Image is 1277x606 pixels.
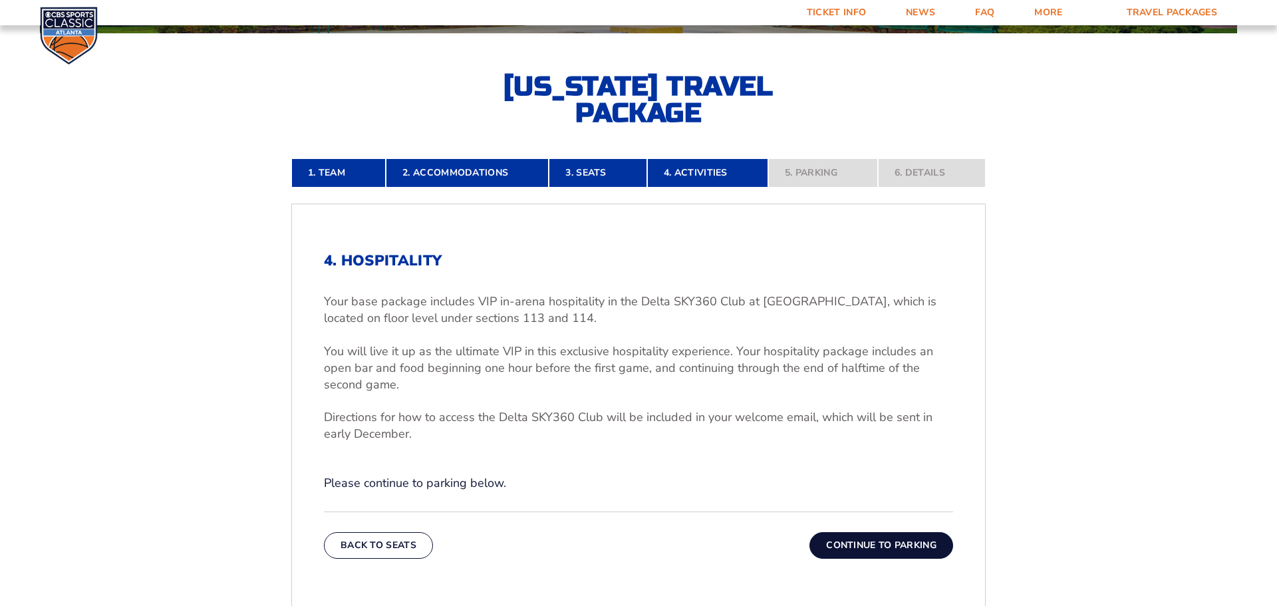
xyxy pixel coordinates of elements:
a: 1. Team [291,158,386,188]
p: Directions for how to access the Delta SKY360 Club will be included in your welcome email, which ... [324,409,953,442]
p: You will live it up as the ultimate VIP in this exclusive hospitality experience. Your hospitalit... [324,343,953,394]
a: 2. Accommodations [386,158,549,188]
h2: 4. Hospitality [324,252,953,269]
button: Continue To Parking [809,532,953,559]
a: 3. Seats [549,158,646,188]
p: Please continue to parking below. [324,475,953,492]
img: CBS Sports Classic [40,7,98,65]
button: Back To Seats [324,532,433,559]
p: Your base package includes VIP in-arena hospitality in the Delta SKY360 Club at [GEOGRAPHIC_DATA]... [324,293,953,327]
h2: [US_STATE] Travel Package [492,73,785,126]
